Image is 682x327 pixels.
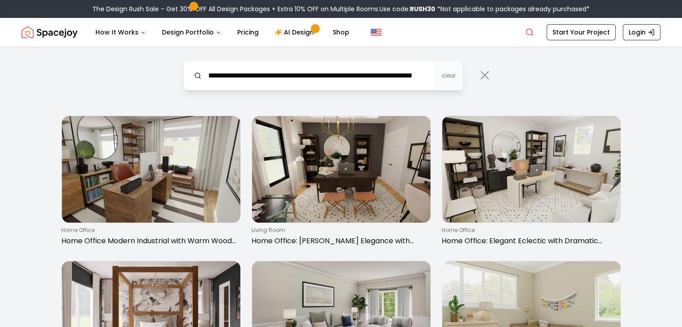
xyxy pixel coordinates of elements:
[442,116,621,250] a: Home Office: Elegant Eclectic with Dramatic Contrastshome officeHome Office: Elegant Eclectic wit...
[379,4,435,13] span: Use code:
[547,24,616,40] a: Start Your Project
[92,4,590,13] div: The Design Rush Sale – Get 30% OFF All Design Packages + Extra 10% OFF on Multiple Rooms.
[252,227,427,234] p: living room
[442,236,617,246] p: Home Office: Elegant Eclectic with Dramatic Contrasts
[326,23,356,41] a: Shop
[442,116,621,223] img: Home Office: Elegant Eclectic with Dramatic Contrasts
[252,236,427,246] p: Home Office: [PERSON_NAME] Elegance with Charcoal Accents
[252,116,431,250] a: Home Office: Moody Elegance with Charcoal Accentsliving roomHome Office: [PERSON_NAME] Elegance w...
[252,116,430,223] img: Home Office: Moody Elegance with Charcoal Accents
[62,116,240,223] img: Home Office Modern Industrial with Warm Wood Tones
[371,27,382,38] img: United States
[230,23,266,41] a: Pricing
[435,4,590,13] span: *Not applicable to packages already purchased*
[434,61,463,90] button: clear
[623,24,660,40] a: Login
[22,18,660,47] nav: Global
[61,227,237,234] p: home office
[410,4,435,13] b: RUSH30
[22,23,78,41] img: Spacejoy Logo
[61,236,237,246] p: Home Office Modern Industrial with Warm Wood Tones
[22,23,78,41] a: Spacejoy
[61,116,241,250] a: Home Office Modern Industrial with Warm Wood Toneshome officeHome Office Modern Industrial with W...
[88,23,153,41] button: How It Works
[155,23,228,41] button: Design Portfolio
[268,23,324,41] a: AI Design
[88,23,356,41] nav: Main
[442,72,456,79] span: clear
[442,227,617,234] p: home office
